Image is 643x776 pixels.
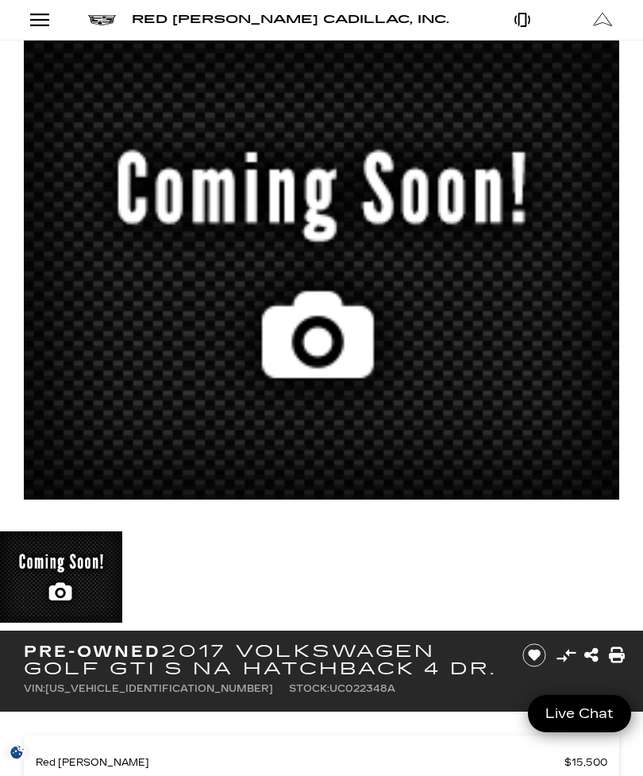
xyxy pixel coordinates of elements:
span: Red [PERSON_NAME] [36,751,564,774]
span: $15,500 [564,751,607,774]
strong: Pre-Owned [24,642,161,661]
a: Red [PERSON_NAME] Cadillac, Inc. [132,9,449,31]
a: Print this Pre-Owned 2017 Volkswagen Golf GTI S NA Hatchback 4 Dr. [609,644,625,666]
button: Save vehicle [517,643,552,668]
a: Share this Pre-Owned 2017 Volkswagen Golf GTI S NA Hatchback 4 Dr. [584,644,599,666]
img: Cadillac logo [88,15,116,25]
span: VIN: [24,683,45,694]
a: Cadillac logo [88,9,116,31]
span: Stock: [289,683,329,694]
a: Red [PERSON_NAME] $15,500 [36,751,607,774]
span: Live Chat [537,705,622,723]
a: Live Chat [528,695,631,732]
button: Compare Vehicle [554,643,578,667]
span: UC022348A [329,683,395,694]
span: [US_VEHICLE_IDENTIFICATION_NUMBER] [45,683,273,694]
h1: 2017 Volkswagen Golf GTI S NA Hatchback 4 Dr. [24,643,502,678]
span: Red [PERSON_NAME] Cadillac, Inc. [132,13,449,26]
